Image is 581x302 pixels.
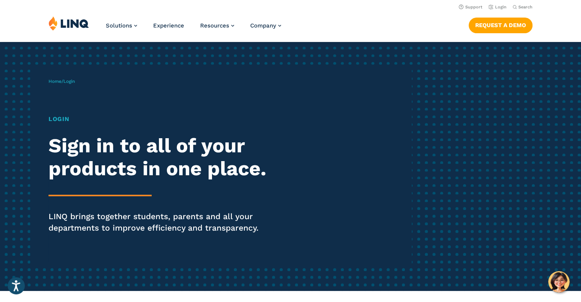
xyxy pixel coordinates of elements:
[49,134,272,180] h2: Sign in to all of your products in one place.
[513,4,532,10] button: Open Search Bar
[459,5,482,10] a: Support
[489,5,507,10] a: Login
[49,16,89,31] img: LINQ | K‑12 Software
[250,22,281,29] a: Company
[469,16,532,33] nav: Button Navigation
[63,79,75,84] span: Login
[153,22,184,29] a: Experience
[250,22,276,29] span: Company
[518,5,532,10] span: Search
[49,79,75,84] span: /
[548,271,570,292] button: Hello, have a question? Let’s chat.
[49,115,272,124] h1: Login
[106,16,281,41] nav: Primary Navigation
[469,18,532,33] a: Request a Demo
[49,79,61,84] a: Home
[49,211,272,234] p: LINQ brings together students, parents and all your departments to improve efficiency and transpa...
[200,22,229,29] span: Resources
[106,22,132,29] span: Solutions
[106,22,137,29] a: Solutions
[200,22,234,29] a: Resources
